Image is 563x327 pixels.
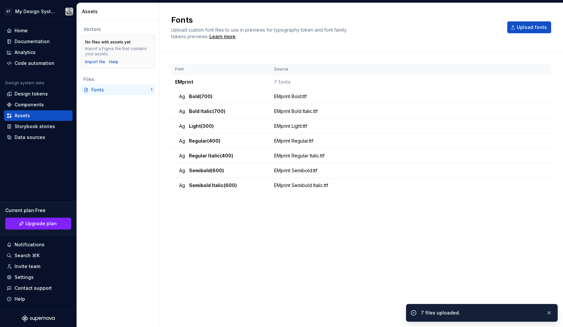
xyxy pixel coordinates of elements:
[15,38,50,45] div: Documentation
[4,58,73,68] a: Code automation
[15,123,55,130] div: Storybook stories
[22,315,55,322] svg: Supernova Logo
[179,138,185,144] span: Ag
[15,274,34,281] div: Settings
[179,167,185,174] span: Ag
[4,261,73,272] a: Invite team
[4,121,73,132] a: Storybook stories
[65,8,73,15] img: Alex
[83,26,152,33] div: Vectors
[4,283,73,293] button: Contact support
[208,34,236,39] span: .
[274,182,533,189] div: EMprint Semibold Italic.ttf
[85,46,151,57] div: Import a Figma file that contains your assets.
[1,4,75,18] button: ETMy Design SystemAlex
[274,138,533,144] div: EMprint Regular.ttf
[189,93,212,100] span: Bold (700)
[209,33,235,40] a: Learn more
[15,241,45,248] div: Notifications
[171,15,499,25] h2: Fonts
[507,21,551,33] button: Upload fonts
[179,93,185,100] span: Ag
[274,79,291,85] span: 7 fonts
[517,24,547,31] span: Upload fonts
[171,75,270,90] td: EMprint
[5,218,71,230] a: Upgrade plan
[4,272,73,283] a: Settings
[15,112,30,119] div: Assets
[15,49,36,56] div: Analytics
[83,76,152,83] div: Files
[15,263,40,270] div: Invite team
[4,110,73,121] a: Assets
[189,123,214,129] span: Light (300)
[4,47,73,58] a: Analytics
[270,64,534,75] th: Source
[421,310,541,316] div: 7 files uploaded.
[171,27,347,39] span: Upload custom font files to use in previews for typography token and font family tokens previews.
[15,252,40,259] div: Search ⌘K
[4,250,73,261] button: Search ⌘K
[85,40,131,45] div: No files with assets yet
[15,27,28,34] div: Home
[4,25,73,36] a: Home
[5,80,44,86] div: Design system data
[15,134,45,141] div: Data sources
[4,89,73,99] a: Design tokens
[179,152,185,159] span: Ag
[189,152,233,159] span: Regular Italic (400)
[4,239,73,250] button: Notifications
[15,91,48,97] div: Design tokens
[5,207,71,214] div: Current plan : Free
[274,108,533,115] div: EMprint Bold Italic.ttf
[85,59,105,65] button: Import file
[4,132,73,143] a: Data sources
[15,296,25,302] div: Help
[274,152,533,159] div: EMprint Regular Italic.ttf
[4,99,73,110] a: Components
[15,8,57,15] div: My Design System
[15,285,52,291] div: Contact support
[274,167,533,174] div: EMprint Semibold.ttf
[91,87,151,93] div: Fonts
[179,123,185,129] span: Ag
[274,123,533,129] div: EMprint Light.ttf
[189,138,220,144] span: Regular (400)
[25,220,57,227] span: Upgrade plan
[179,108,185,115] span: Ag
[4,36,73,47] a: Documentation
[4,294,73,304] button: Help
[179,182,185,189] span: Ag
[189,167,224,174] span: Semibold (600)
[81,85,155,95] a: Fonts1
[15,101,44,108] div: Components
[15,60,54,67] div: Code automation
[109,59,118,65] a: Help
[171,64,270,75] th: Font
[151,87,152,93] div: 1
[189,182,237,189] span: Semibold Italic (600)
[274,93,533,100] div: EMprint Bold.ttf
[189,108,225,115] span: Bold Italic (700)
[5,8,13,15] div: ET
[82,8,156,15] div: Assets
